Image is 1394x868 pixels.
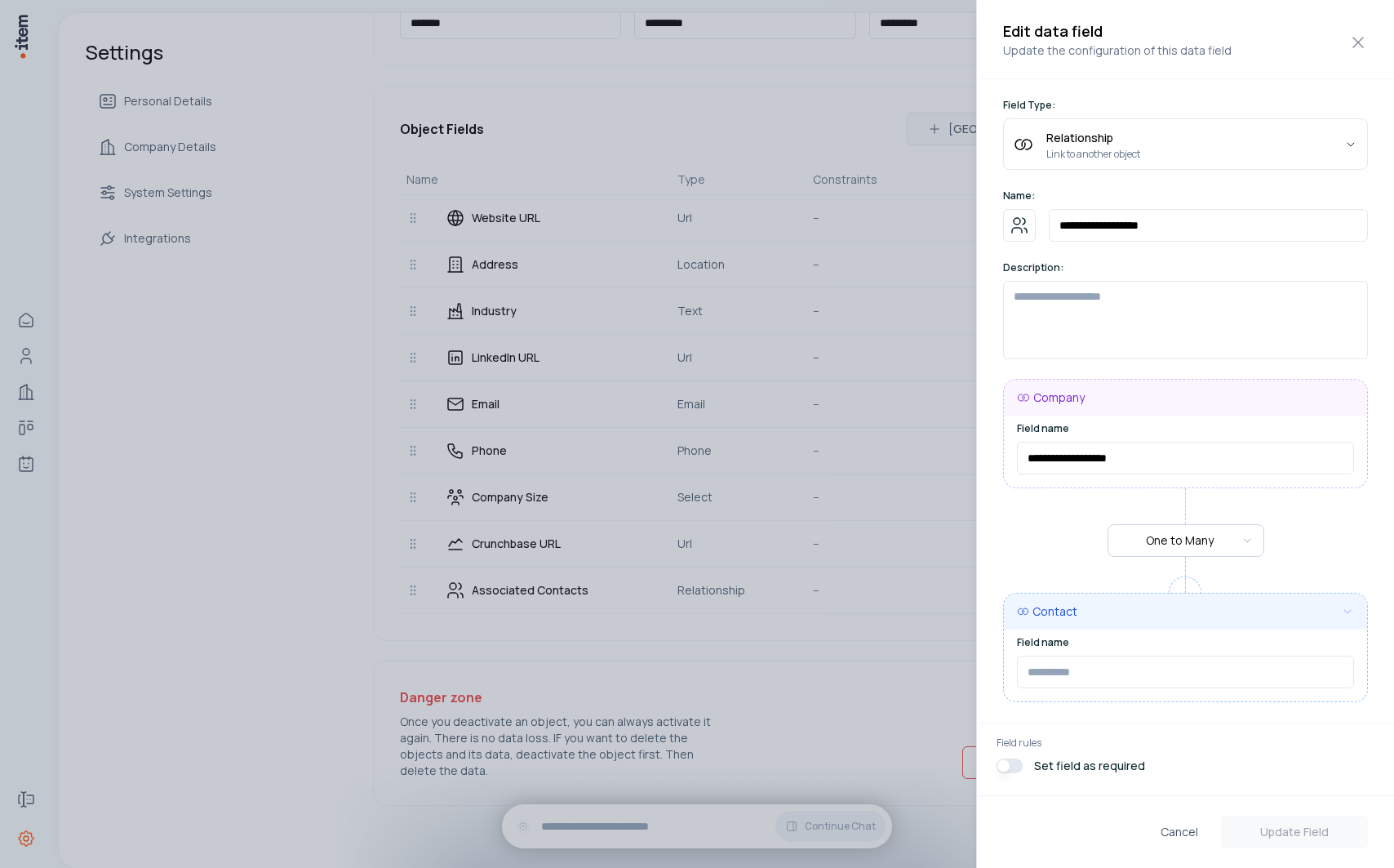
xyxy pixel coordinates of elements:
p: Set field as required [1034,758,1145,774]
h2: Edit data field [1003,20,1368,42]
p: Field rules [997,737,1374,750]
p: Field name [1017,636,1354,649]
button: Cancel [1148,816,1211,848]
p: Update the configuration of this data field [1003,42,1368,59]
p: Company [1033,389,1085,406]
p: Name: [1003,189,1368,203]
p: Description: [1003,261,1368,274]
p: Field Type: [1003,99,1368,112]
p: Field name [1017,422,1354,435]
